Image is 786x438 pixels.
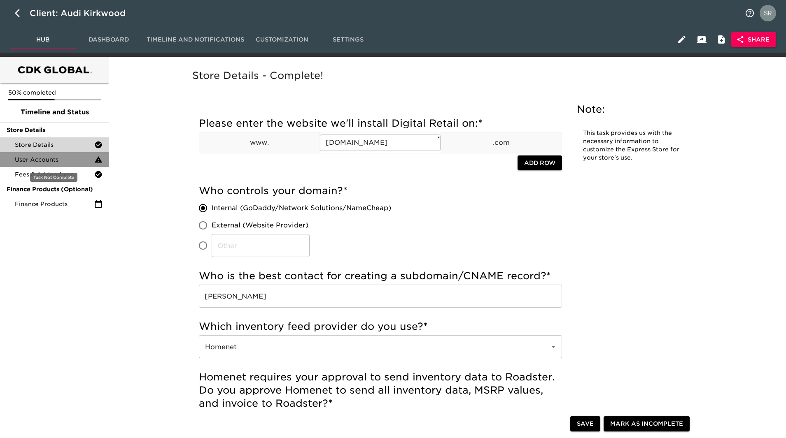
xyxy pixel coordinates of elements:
[548,341,559,352] button: Open
[15,155,94,164] span: User Accounts
[30,7,137,20] div: Client: Audi Kirkwood
[199,184,562,197] h5: Who controls your domain?
[731,32,776,47] button: Share
[212,234,310,257] input: Other
[199,117,562,130] h5: Please enter the website we'll install Digital Retail on:
[604,417,690,432] button: Mark as Incomplete
[15,141,94,149] span: Store Details
[192,69,700,82] h5: Store Details - Complete!
[147,35,244,45] span: Timeline and Notifications
[7,126,103,134] span: Store Details
[738,35,770,45] span: Share
[15,170,94,178] span: Fees & Addendums
[441,138,562,148] p: .com
[524,158,555,168] span: Add Row
[212,220,308,230] span: External (Website Provider)
[8,88,101,97] p: 50% completed
[15,35,71,45] span: Hub
[577,103,688,116] h5: Note:
[518,155,562,171] button: Add Row
[583,129,682,162] p: This task provides us with the necessary information to customize the Express Store for your stor...
[254,35,310,45] span: Customization
[7,107,103,117] span: Timeline and Status
[199,320,562,333] h5: Which inventory feed provider do you use?
[81,35,137,45] span: Dashboard
[199,371,562,410] h5: Homenet requires your approval to send inventory data to Roadster. Do you approve Homenet to send...
[320,35,376,45] span: Settings
[15,200,94,208] span: Finance Products
[740,3,760,23] button: notifications
[199,138,320,148] p: www.
[672,30,692,49] button: Edit Hub
[212,203,391,213] span: Internal (GoDaddy/Network Solutions/NameCheap)
[610,419,683,429] span: Mark as Incomplete
[760,5,776,21] img: Profile
[570,417,600,432] button: Save
[692,30,711,49] button: Client View
[199,269,562,283] h5: Who is the best contact for creating a subdomain/CNAME record?
[711,30,731,49] button: Internal Notes and Comments
[577,419,594,429] span: Save
[7,185,103,193] span: Finance Products (Optional)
